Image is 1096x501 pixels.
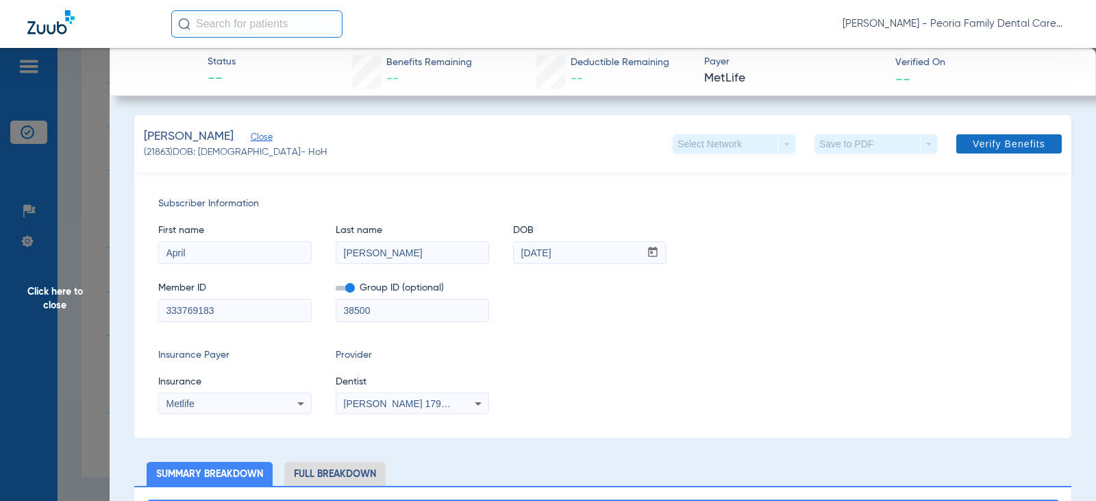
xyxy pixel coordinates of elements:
[336,223,489,238] span: Last name
[158,197,1047,211] span: Subscriber Information
[640,242,667,264] button: Open calendar
[158,348,312,363] span: Insurance Payer
[336,348,489,363] span: Provider
[386,56,472,70] span: Benefits Remaining
[344,398,479,409] span: [PERSON_NAME] 1790912046
[704,55,883,69] span: Payer
[158,375,312,389] span: Insurance
[895,71,910,86] span: --
[178,18,190,30] img: Search Icon
[704,70,883,87] span: MetLife
[386,73,399,85] span: --
[158,223,312,238] span: First name
[171,10,342,38] input: Search for patients
[336,375,489,389] span: Dentist
[208,55,236,69] span: Status
[571,56,669,70] span: Deductible Remaining
[144,128,234,145] span: [PERSON_NAME]
[251,132,263,145] span: Close
[208,70,236,89] span: --
[166,398,195,409] span: Metlife
[336,281,489,295] span: Group ID (optional)
[956,134,1062,154] button: Verify Benefits
[895,56,1074,70] span: Verified On
[284,462,386,486] li: Full Breakdown
[147,462,273,486] li: Summary Breakdown
[973,138,1045,149] span: Verify Benefits
[843,17,1069,31] span: [PERSON_NAME] - Peoria Family Dental Care
[571,73,583,85] span: --
[158,281,312,295] span: Member ID
[513,223,667,238] span: DOB
[144,145,327,160] span: (21863) DOB: [DEMOGRAPHIC_DATA] - HoH
[27,10,75,34] img: Zuub Logo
